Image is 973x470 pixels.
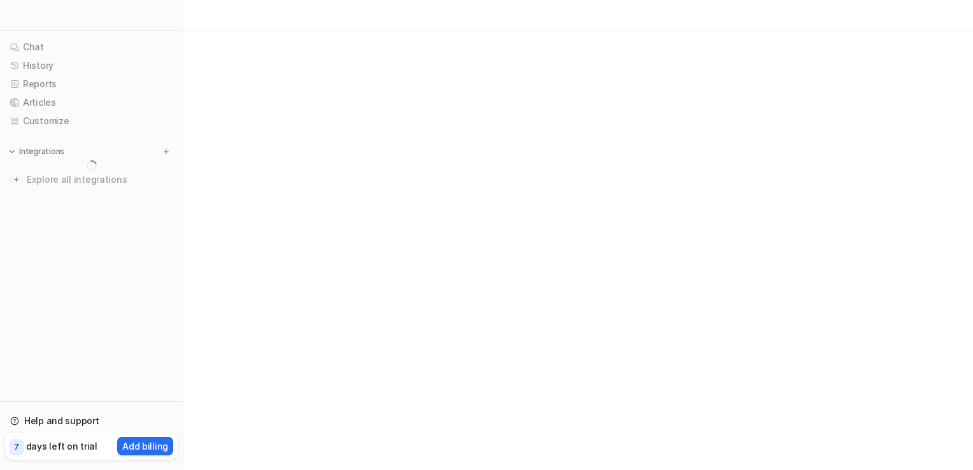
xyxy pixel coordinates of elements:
a: Customize [5,112,178,130]
button: Integrations [5,145,68,158]
button: Add billing [117,437,173,455]
img: menu_add.svg [162,147,171,156]
img: explore all integrations [10,173,23,186]
a: Articles [5,94,178,111]
p: days left on trial [26,439,97,453]
p: Integrations [19,146,64,157]
a: Help and support [5,412,178,430]
a: History [5,57,178,75]
a: Reports [5,75,178,93]
img: expand menu [8,147,17,156]
a: Explore all integrations [5,171,178,189]
a: Chat [5,38,178,56]
span: Explore all integrations [27,169,173,190]
p: 7 [14,441,19,453]
p: Add billing [122,439,168,453]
